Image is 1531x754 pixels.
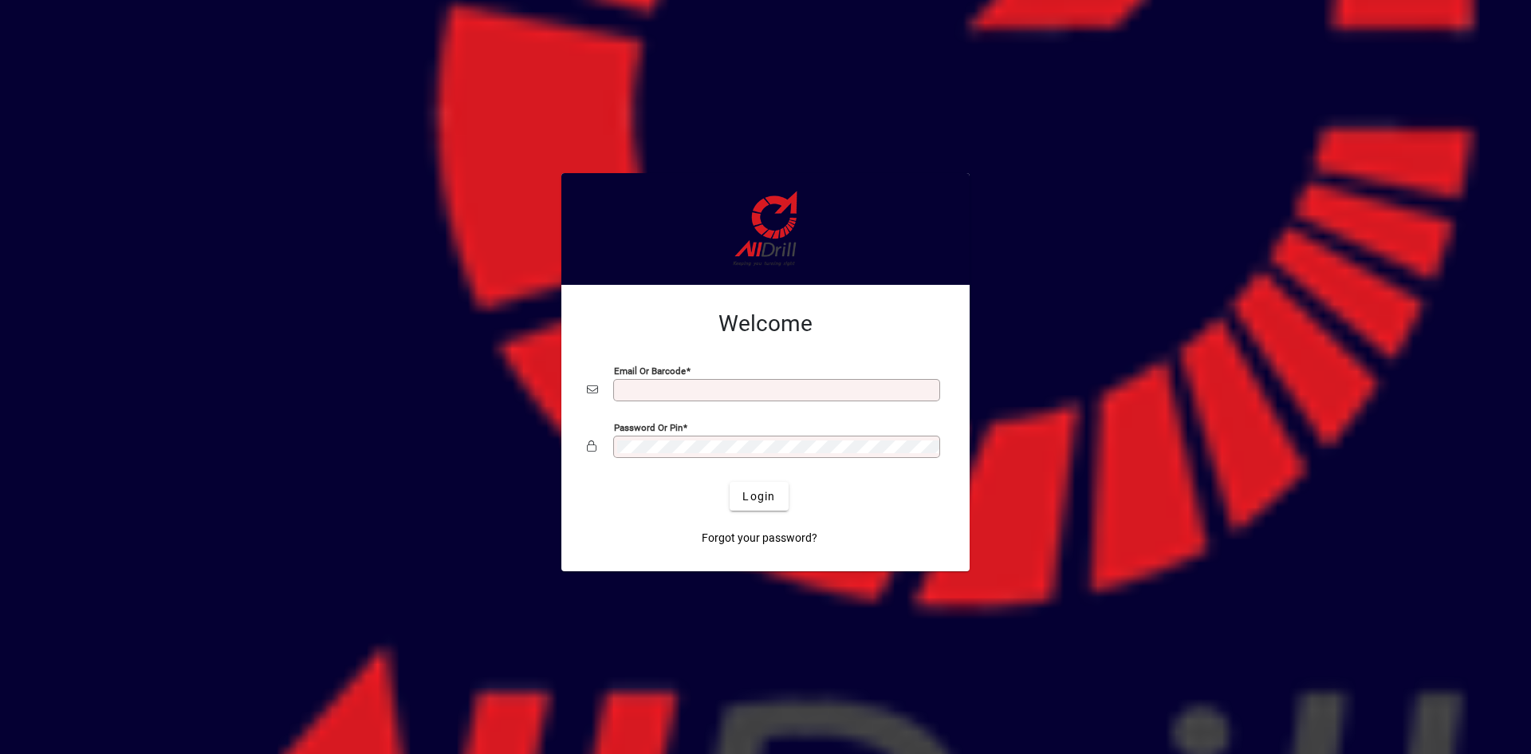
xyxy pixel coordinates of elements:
[730,482,788,511] button: Login
[702,530,817,547] span: Forgot your password?
[614,422,683,433] mat-label: Password or Pin
[587,310,944,338] h2: Welcome
[695,523,824,552] a: Forgot your password?
[742,488,775,505] span: Login
[614,365,686,377] mat-label: Email or Barcode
